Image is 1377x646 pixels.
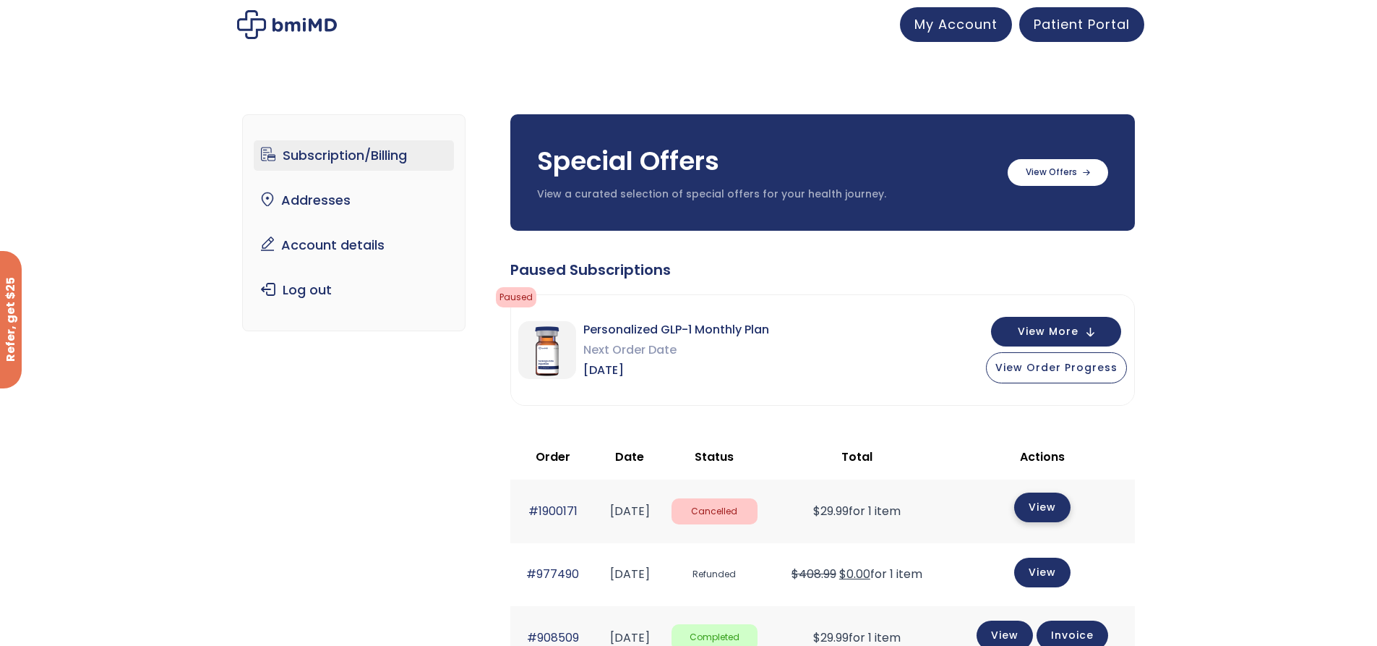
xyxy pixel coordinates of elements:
[237,10,337,39] img: My account
[583,340,769,360] span: Next Order Date
[242,114,466,331] nav: Account pages
[254,275,454,305] a: Log out
[527,629,579,646] a: #908509
[765,480,949,543] td: for 1 item
[672,498,758,525] span: Cancelled
[496,287,536,307] span: Paused
[695,449,734,465] span: Status
[813,629,820,646] span: $
[583,320,769,340] span: Personalized GLP-1 Monthly Plan
[841,449,872,465] span: Total
[813,629,849,646] span: 29.99
[813,503,849,519] span: 29.99
[1019,7,1144,42] a: Patient Portal
[765,543,949,606] td: for 1 item
[991,317,1121,347] button: View More
[813,503,820,519] span: $
[792,566,836,582] del: $408.99
[254,230,454,260] a: Account details
[1034,15,1130,33] span: Patient Portal
[526,566,579,582] a: #977490
[900,7,1012,42] a: My Account
[1014,493,1071,522] a: View
[839,566,870,582] span: 0.00
[528,503,578,519] a: #1900171
[610,503,650,519] time: [DATE]
[615,449,644,465] span: Date
[536,449,570,465] span: Order
[610,629,650,646] time: [DATE]
[254,185,454,216] a: Addresses
[986,352,1127,383] button: View Order Progress
[510,260,1135,280] div: Paused Subscriptions
[914,15,998,33] span: My Account
[995,360,1118,375] span: View Order Progress
[610,566,650,582] time: [DATE]
[537,143,993,179] h3: Special Offers
[1014,558,1071,587] a: View
[1018,327,1078,336] span: View More
[254,140,454,171] a: Subscription/Billing
[583,360,769,381] span: [DATE]
[537,187,993,202] p: View a curated selection of special offers for your health journey.
[839,566,846,582] span: $
[1020,449,1065,465] span: Actions
[672,561,758,588] span: Refunded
